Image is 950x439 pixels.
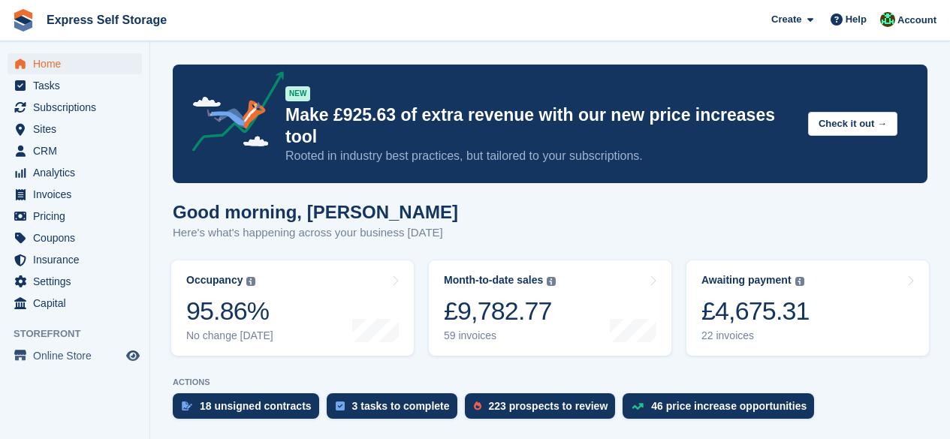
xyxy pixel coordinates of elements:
a: 46 price increase opportunities [623,393,822,426]
span: Invoices [33,184,123,205]
a: menu [8,75,142,96]
a: menu [8,227,142,248]
img: price_increase_opportunities-93ffe204e8149a01c8c9dc8f82e8f89637d9d84a8eef4429ea346261dce0b2c0.svg [632,403,644,410]
img: icon-info-grey-7440780725fd019a000dd9b08b2336e03edf1995a4989e88bcd33f0948082b44.svg [246,277,255,286]
div: £4,675.31 [701,296,810,326]
p: Rooted in industry best practices, but tailored to your subscriptions. [285,148,796,164]
img: price-adjustments-announcement-icon-8257ccfd72463d97f412b2fc003d46551f7dbcb40ab6d574587a9cd5c0d94... [179,71,285,157]
h1: Good morning, [PERSON_NAME] [173,202,458,222]
a: menu [8,206,142,227]
span: Online Store [33,345,123,366]
p: Make £925.63 of extra revenue with our new price increases tool [285,104,796,148]
a: menu [8,97,142,118]
p: ACTIONS [173,377,927,387]
img: icon-info-grey-7440780725fd019a000dd9b08b2336e03edf1995a4989e88bcd33f0948082b44.svg [547,277,556,286]
div: Awaiting payment [701,274,792,287]
a: menu [8,162,142,183]
div: 95.86% [186,296,273,326]
div: 223 prospects to review [489,400,608,412]
span: Settings [33,271,123,292]
div: No change [DATE] [186,329,273,342]
div: NEW [285,86,310,101]
span: Subscriptions [33,97,123,118]
span: Pricing [33,206,123,227]
span: CRM [33,140,123,161]
span: Capital [33,293,123,314]
span: Create [771,12,801,27]
a: menu [8,140,142,161]
span: Home [33,53,123,74]
span: Coupons [33,227,123,248]
img: stora-icon-8386f47178a22dfd0bd8f6a31ec36ba5ce8667c1dd55bd0f319d3a0aa187defe.svg [12,9,35,32]
div: 46 price increase opportunities [651,400,807,412]
a: 223 prospects to review [465,393,623,426]
p: Here's what's happening across your business [DATE] [173,224,458,242]
div: Month-to-date sales [444,274,543,287]
div: 59 invoices [444,329,556,342]
a: menu [8,345,142,366]
a: Express Self Storage [41,8,173,32]
div: 18 unsigned contracts [200,400,312,412]
img: Shakiyra Davis [880,12,895,27]
div: £9,782.77 [444,296,556,326]
a: menu [8,271,142,292]
a: menu [8,53,142,74]
a: menu [8,184,142,205]
a: Month-to-date sales £9,782.77 59 invoices [429,260,671,356]
span: Analytics [33,162,123,183]
span: Tasks [33,75,123,96]
a: menu [8,249,142,270]
div: 22 invoices [701,329,810,342]
a: Occupancy 95.86% No change [DATE] [171,260,414,356]
span: Account [897,13,936,28]
a: 3 tasks to complete [327,393,465,426]
img: contract_signature_icon-13c848040528278c33f63329250d36e43548de30e8caae1d1a13099fd9432cc5.svg [182,401,192,410]
span: Help [846,12,867,27]
span: Storefront [14,326,149,341]
span: Insurance [33,249,123,270]
button: Check it out → [808,112,897,137]
img: icon-info-grey-7440780725fd019a000dd9b08b2336e03edf1995a4989e88bcd33f0948082b44.svg [795,277,804,286]
a: menu [8,119,142,140]
a: menu [8,293,142,314]
span: Sites [33,119,123,140]
a: Preview store [124,347,142,365]
div: 3 tasks to complete [352,400,450,412]
a: Awaiting payment £4,675.31 22 invoices [686,260,929,356]
a: 18 unsigned contracts [173,393,327,426]
img: prospect-51fa495bee0391a8d652442698ab0144808aea92771e9ea1ae160a38d050c398.svg [474,401,481,410]
div: Occupancy [186,274,243,287]
img: task-75834270c22a3079a89374b754ae025e5fb1db73e45f91037f5363f120a921f8.svg [336,401,345,410]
